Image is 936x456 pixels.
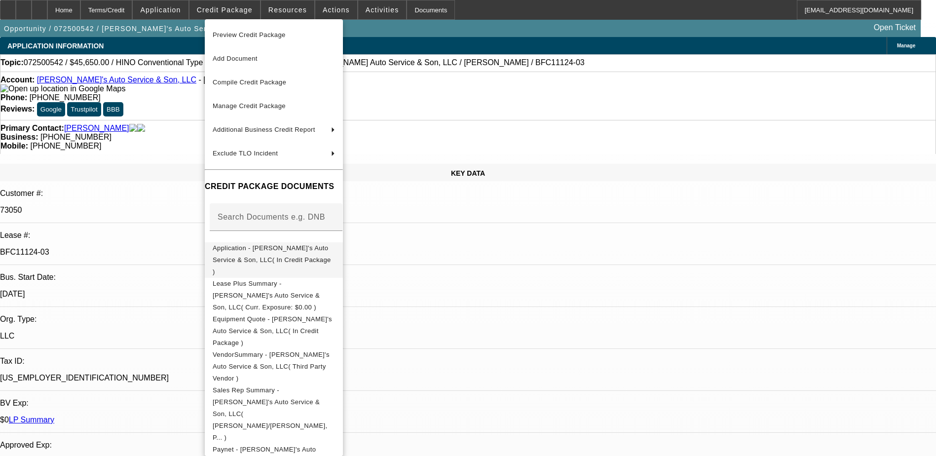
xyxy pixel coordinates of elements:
span: Preview Credit Package [213,31,286,38]
button: Sales Rep Summary - Hank's Auto Service & Son, LLC( Gaizutis, Lucas/D'Aquila, P... ) [205,384,343,444]
span: Equipment Quote - [PERSON_NAME]'s Auto Service & Son, LLC( In Credit Package ) [213,315,332,346]
span: VendorSummary - [PERSON_NAME]'s Auto Service & Son, LLC( Third Party Vendor ) [213,351,330,382]
button: Equipment Quote - Hank's Auto Service & Son, LLC( In Credit Package ) [205,313,343,349]
button: Lease Plus Summary - Hank's Auto Service & Son, LLC( Curr. Exposure: $0.00 ) [205,278,343,313]
span: Manage Credit Package [213,102,286,110]
span: Application - [PERSON_NAME]'s Auto Service & Son, LLC( In Credit Package ) [213,244,331,275]
button: Application - Hank's Auto Service & Son, LLC( In Credit Package ) [205,242,343,278]
button: VendorSummary - Hank's Auto Service & Son, LLC( Third Party Vendor ) [205,349,343,384]
span: Lease Plus Summary - [PERSON_NAME]'s Auto Service & Son, LLC( Curr. Exposure: $0.00 ) [213,280,320,311]
span: Sales Rep Summary - [PERSON_NAME]'s Auto Service & Son, LLC( [PERSON_NAME]/[PERSON_NAME], P... ) [213,386,327,441]
span: Additional Business Credit Report [213,126,315,133]
span: Exclude TLO Incident [213,150,278,157]
span: Add Document [213,55,258,62]
span: Compile Credit Package [213,78,286,86]
h4: CREDIT PACKAGE DOCUMENTS [205,181,343,192]
mat-label: Search Documents e.g. DNB [218,213,325,221]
